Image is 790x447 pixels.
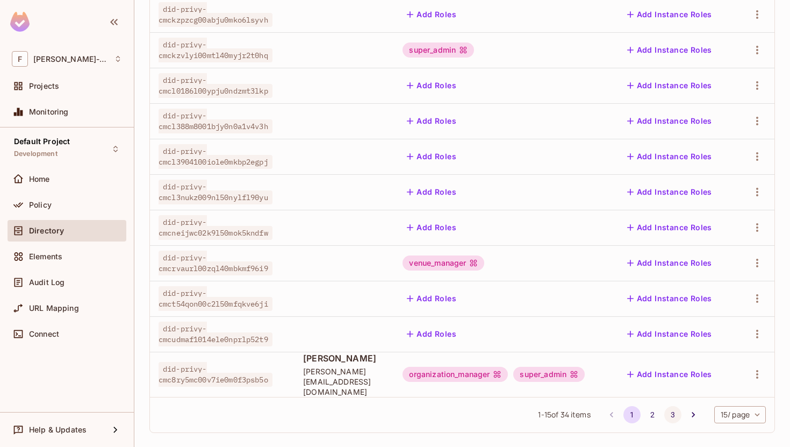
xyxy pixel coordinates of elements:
[403,325,461,343] button: Add Roles
[159,2,272,27] span: did-privy-cmckzpzcg00abju0mko6lsyvh
[159,180,272,204] span: did-privy-cmcl3nukz009nl50nylfl90yu
[623,219,716,236] button: Add Instance Roles
[12,51,28,67] span: F
[403,6,461,23] button: Add Roles
[29,304,79,313] span: URL Mapping
[159,322,272,346] span: did-privy-cmcudmaf1014ele0nprlp52t9
[403,112,461,130] button: Add Roles
[623,406,641,423] button: page 1
[623,366,716,383] button: Add Instance Roles
[29,82,59,90] span: Projects
[623,183,716,201] button: Add Instance Roles
[623,254,716,272] button: Add Instance Roles
[601,406,703,423] nav: pagination navigation
[303,352,385,364] span: [PERSON_NAME]
[159,286,272,311] span: did-privy-cmct54qon00c2l50mfqkve6ji
[159,38,272,62] span: did-privy-cmckzvlyi00mtl40myjr2t0hq
[623,112,716,130] button: Add Instance Roles
[303,366,385,397] span: [PERSON_NAME][EMAIL_ADDRESS][DOMAIN_NAME]
[29,201,52,209] span: Policy
[403,183,461,201] button: Add Roles
[403,219,461,236] button: Add Roles
[403,77,461,94] button: Add Roles
[159,215,272,240] span: did-privy-cmcneijwc02k9l50mok5kndfw
[685,406,702,423] button: Go to next page
[714,406,766,423] div: 15 / page
[33,55,109,63] span: Workspace: finch-test
[159,73,272,98] span: did-privy-cmcl0186l00ypju0ndzmt3lkp
[159,144,272,169] span: did-privy-cmcl3904100iole0mkbp2egpj
[29,175,50,183] span: Home
[623,77,716,94] button: Add Instance Roles
[664,406,681,423] button: Go to page 3
[403,290,461,307] button: Add Roles
[14,150,58,158] span: Development
[403,367,508,382] div: organization_manager
[29,226,64,235] span: Directory
[29,425,87,434] span: Help & Updates
[159,362,272,387] span: did-privy-cmc8ry5mc00v7ie0m0f3psb5o
[513,367,585,382] div: super_admin
[159,251,272,275] span: did-privy-cmcrvaurl00zql40mbkmf96i9
[623,325,716,343] button: Add Instance Roles
[538,409,590,421] span: 1 - 15 of 34 items
[403,42,474,58] div: super_admin
[623,290,716,307] button: Add Instance Roles
[29,278,64,287] span: Audit Log
[10,12,30,32] img: SReyMgAAAABJRU5ErkJggg==
[29,252,62,261] span: Elements
[623,6,716,23] button: Add Instance Roles
[403,148,461,165] button: Add Roles
[14,137,70,146] span: Default Project
[403,256,484,271] div: venue_manager
[623,41,716,59] button: Add Instance Roles
[29,330,59,338] span: Connect
[159,109,272,133] span: did-privy-cmcl388m8001bjy0n0a1v4v3h
[623,148,716,165] button: Add Instance Roles
[644,406,661,423] button: Go to page 2
[29,108,69,116] span: Monitoring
